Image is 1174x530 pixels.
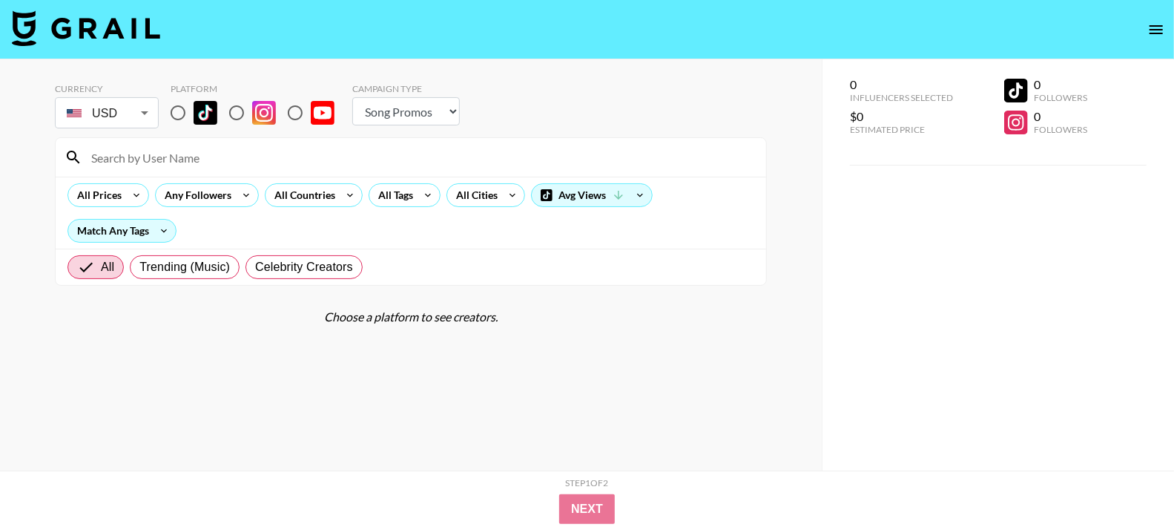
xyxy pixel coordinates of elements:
div: $0 [850,109,953,124]
img: Instagram [252,101,276,125]
div: 0 [850,77,953,92]
div: Followers [1034,92,1087,103]
div: 0 [1034,77,1087,92]
div: Any Followers [156,184,234,206]
span: Trending (Music) [139,258,230,276]
img: TikTok [194,101,217,125]
div: 0 [1034,109,1087,124]
div: Estimated Price [850,124,953,135]
div: Influencers Selected [850,92,953,103]
img: Grail Talent [12,10,160,46]
div: Campaign Type [352,83,460,94]
div: Currency [55,83,159,94]
div: Platform [171,83,346,94]
div: All Prices [68,184,125,206]
input: Search by User Name [82,145,757,169]
div: Followers [1034,124,1087,135]
div: USD [58,100,156,126]
div: All Countries [266,184,338,206]
img: YouTube [311,101,334,125]
div: Match Any Tags [68,220,176,242]
div: All Tags [369,184,416,206]
div: Choose a platform to see creators. [55,310,767,324]
div: Avg Views [532,184,652,206]
span: Celebrity Creators [255,258,353,276]
span: All [101,258,114,276]
button: Next [559,494,615,524]
div: Step 1 of 2 [566,477,609,488]
div: All Cities [447,184,501,206]
button: open drawer [1141,15,1171,45]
